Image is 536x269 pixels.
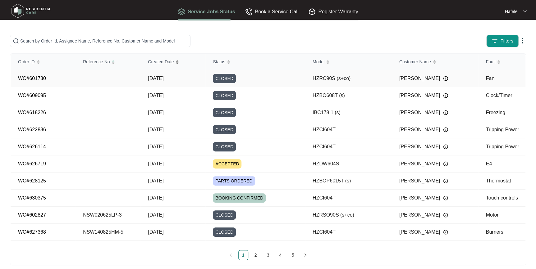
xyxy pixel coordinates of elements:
img: Info icon [443,127,448,132]
td: Thermostat [478,173,525,190]
span: Customer Name [399,58,431,65]
th: Customer Name [392,54,479,70]
td: Tripping Power [478,121,525,138]
span: left [229,253,233,257]
img: Info icon [443,93,448,98]
img: dropdown arrow [523,10,527,13]
span: BOOKING CONFIRMED [213,193,266,203]
td: Freezing [478,104,525,121]
a: 5 [288,250,298,260]
span: [PERSON_NAME] [399,177,440,185]
span: [DATE] [148,76,163,81]
span: [PERSON_NAME] [399,194,440,202]
a: 3 [263,250,273,260]
img: Register Warranty icon [308,8,316,16]
a: 1 [239,250,248,260]
a: WO#618226 [18,110,46,115]
img: residentia care logo [9,2,53,20]
td: NSW020625LP-3 [76,207,140,224]
td: HZRSO90S (s+co) [305,207,392,224]
div: Service Jobs Status [178,8,235,16]
span: Reference No [83,58,110,65]
td: HZCI604T [305,190,392,207]
img: Info icon [443,213,448,217]
span: Created Date [148,58,174,65]
span: [DATE] [148,110,163,115]
span: CLOSED [213,142,236,151]
img: Info icon [443,110,448,115]
a: WO#622836 [18,127,46,132]
img: Info icon [443,161,448,166]
li: Previous Page [226,250,236,260]
a: WO#609095 [18,93,46,98]
a: WO#630375 [18,195,46,200]
a: WO#601730 [18,76,46,81]
img: Info icon [443,195,448,200]
td: IBC178.1 (s) [305,104,392,121]
span: ACCEPTED [213,159,241,168]
span: Fault [486,58,495,65]
td: Fan [478,70,525,87]
img: dropdown arrow [519,37,526,44]
td: HZRC90S (s+co) [305,70,392,87]
img: Info icon [443,76,448,81]
th: Model [305,54,392,70]
span: [DATE] [148,229,163,235]
span: [DATE] [148,127,163,132]
span: [PERSON_NAME] [399,160,440,168]
td: E4 [478,155,525,173]
td: HZCI604T [305,224,392,241]
span: Order ID [18,58,35,65]
button: left [226,250,236,260]
img: Book a Service Call icon [245,8,253,16]
a: 4 [276,250,285,260]
button: filter iconFilters [486,35,519,47]
a: WO#627368 [18,229,46,235]
span: [PERSON_NAME] [399,211,440,219]
span: Model [313,58,324,65]
div: Register Warranty [308,8,358,16]
img: Service Jobs Status icon [178,8,185,16]
span: CLOSED [213,108,236,117]
span: [DATE] [148,144,163,149]
span: [DATE] [148,178,163,183]
td: HZDW604S [305,155,392,173]
span: CLOSED [213,227,236,237]
img: Info icon [443,178,448,183]
img: Info icon [443,230,448,235]
img: Info icon [443,144,448,149]
a: 2 [251,250,260,260]
li: 4 [276,250,286,260]
span: [DATE] [148,195,163,200]
span: [DATE] [148,212,163,217]
span: Filters [500,38,513,44]
th: Fault [478,54,525,70]
td: Burners [478,224,525,241]
span: [PERSON_NAME] [399,143,440,150]
p: Hafele [505,8,517,15]
li: 1 [238,250,248,260]
td: HZBO608T (s) [305,87,392,104]
td: Tripping Power [478,138,525,155]
span: CLOSED [213,91,236,100]
span: Status [213,58,225,65]
span: [PERSON_NAME] [399,228,440,236]
span: [PERSON_NAME] [399,92,440,99]
li: 2 [251,250,261,260]
li: Next Page [300,250,310,260]
span: [DATE] [148,161,163,166]
span: right [304,253,307,257]
button: right [300,250,310,260]
span: CLOSED [213,210,236,220]
a: WO#626719 [18,161,46,166]
a: WO#628125 [18,178,46,183]
td: HZCI604T [305,121,392,138]
th: Order ID [11,54,76,70]
span: [PERSON_NAME] [399,126,440,133]
td: NSW140825HM-5 [76,224,140,241]
th: Status [205,54,305,70]
td: HZBOP6015T (s) [305,173,392,190]
img: search-icon [13,38,19,44]
th: Created Date [140,54,205,70]
span: [PERSON_NAME] [399,109,440,116]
